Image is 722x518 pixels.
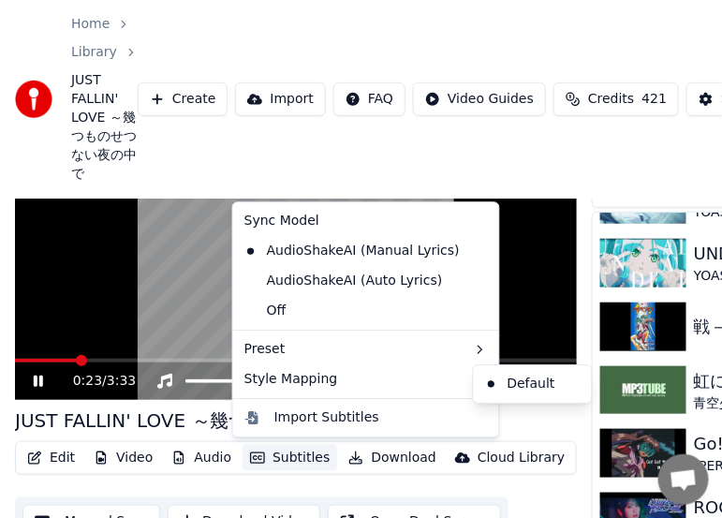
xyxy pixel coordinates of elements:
button: Video [86,445,160,471]
a: Library [71,43,117,62]
img: youka [15,81,52,118]
button: Create [138,82,228,116]
button: Import [235,82,325,116]
div: Off [237,296,495,326]
span: 3:33 [107,372,136,391]
button: Video Guides [413,82,546,116]
div: Style Mapping [237,364,495,394]
div: JUST FALLIN' LOVE ～幾つものせつない夜の中で [15,407,435,434]
span: 421 [642,90,668,109]
button: Credits421 [553,82,679,116]
nav: breadcrumb [71,15,138,184]
div: Default [478,369,588,399]
a: Home [71,15,110,34]
span: 0:23 [73,372,102,391]
button: Download [341,445,444,471]
button: Audio [164,445,239,471]
button: Edit [20,445,82,471]
button: Subtitles [243,445,337,471]
div: Sync Model [237,206,495,236]
div: AudioShakeAI (Manual Lyrics) [237,236,467,266]
button: FAQ [333,82,405,116]
span: Credits [588,90,634,109]
div: / [73,372,118,391]
div: Import Subtitles [274,408,379,427]
div: チャットを開く [658,454,709,505]
div: Cloud Library [478,449,565,467]
div: AudioShakeAI (Auto Lyrics) [237,266,450,296]
div: Preset [237,334,495,364]
span: JUST FALLIN' LOVE ～幾つものせつない夜の中で [71,71,138,184]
